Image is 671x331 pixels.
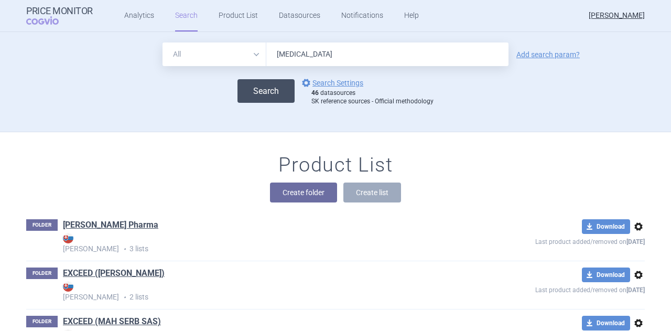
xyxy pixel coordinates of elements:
[582,316,630,330] button: Download
[626,238,645,245] strong: [DATE]
[278,153,393,177] h1: Product List
[459,234,645,247] p: Last product added/removed on
[237,79,295,103] button: Search
[300,77,363,89] a: Search Settings
[311,89,319,97] strong: 46
[63,281,73,292] img: SK
[63,233,459,254] p: 3 lists
[516,51,580,58] a: Add search param?
[459,282,645,295] p: Last product added/removed on
[26,219,58,231] p: FOLDER
[63,219,158,233] h1: ELVA Pharma
[63,219,158,231] a: [PERSON_NAME] Pharma
[63,316,161,329] h1: EXCEED (MAH SERB SAS)
[343,183,401,202] button: Create list
[26,16,73,25] span: COGVIO
[582,268,630,282] button: Download
[63,281,459,303] p: 2 lists
[63,233,73,243] img: SK
[26,316,58,327] p: FOLDER
[26,6,93,16] strong: Price Monitor
[270,183,337,202] button: Create folder
[311,89,434,105] div: datasources SK reference sources - Official methodology
[582,219,630,234] button: Download
[63,316,161,327] a: EXCEED (MAH SERB SAS)
[63,281,459,301] strong: [PERSON_NAME]
[119,292,129,303] i: •
[26,6,93,26] a: Price MonitorCOGVIO
[26,268,58,279] p: FOLDER
[626,286,645,294] strong: [DATE]
[119,244,129,254] i: •
[63,268,165,279] a: EXCEED ([PERSON_NAME])
[63,233,459,253] strong: [PERSON_NAME]
[63,268,165,281] h1: EXCEED (MAH Hansa)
